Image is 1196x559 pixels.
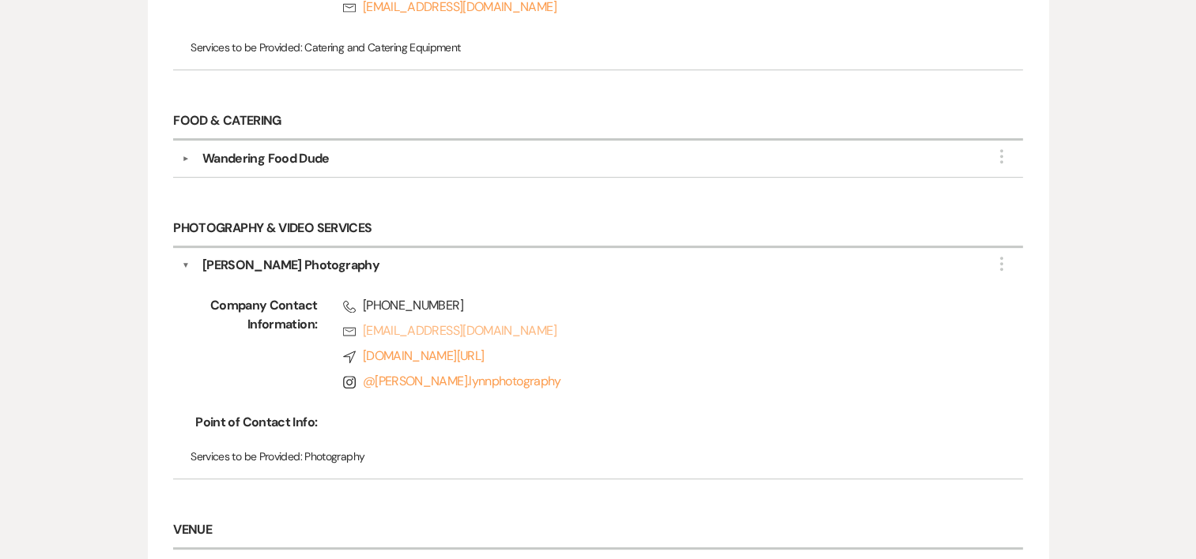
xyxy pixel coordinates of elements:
a: @[PERSON_NAME].lynnphotography [363,373,561,389]
p: Catering and Catering Equipment [191,39,1005,56]
span: Company Contact Information: [191,296,317,397]
button: ▼ [182,256,190,275]
a: [EMAIL_ADDRESS][DOMAIN_NAME] [343,321,972,340]
p: Photography [191,448,1005,465]
h6: Food & Catering [173,103,1022,141]
div: Wandering Food Dude [202,149,330,168]
div: [PERSON_NAME] Photography [202,256,379,275]
span: Services to be Provided: [191,40,302,54]
span: [PHONE_NUMBER] [343,296,972,315]
button: ▼ [176,155,195,163]
h6: Venue [173,512,1022,550]
span: Point of Contact Info: [191,413,317,432]
h6: Photography & Video Services [173,211,1022,248]
span: Services to be Provided: [191,449,302,463]
a: [DOMAIN_NAME][URL] [343,347,972,366]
